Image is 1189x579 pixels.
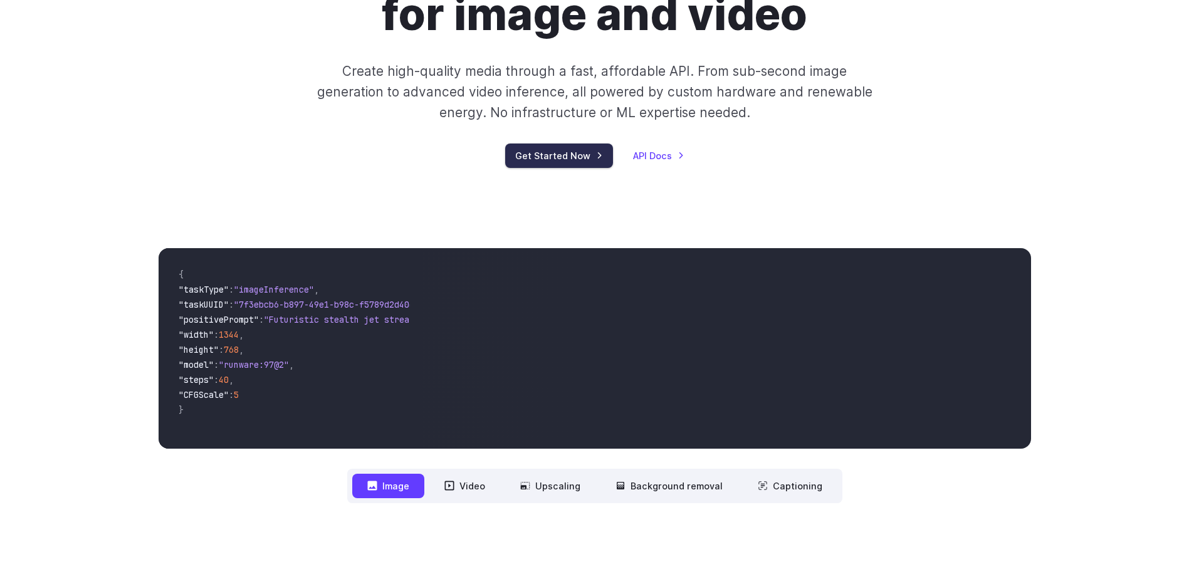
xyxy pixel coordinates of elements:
[600,474,738,498] button: Background removal
[264,314,720,325] span: "Futuristic stealth jet streaking through a neon-lit cityscape with glowing purple exhaust"
[179,344,219,355] span: "height"
[219,329,239,340] span: 1344
[179,329,214,340] span: "width"
[229,284,234,295] span: :
[214,374,219,385] span: :
[429,474,500,498] button: Video
[219,344,224,355] span: :
[179,389,229,400] span: "CFGScale"
[234,299,424,310] span: "7f3ebcb6-b897-49e1-b98c-f5789d2d40d7"
[219,359,289,370] span: "runware:97@2"
[214,359,219,370] span: :
[219,374,229,385] span: 40
[239,329,244,340] span: ,
[314,284,319,295] span: ,
[179,314,259,325] span: "positivePrompt"
[229,299,234,310] span: :
[179,374,214,385] span: "steps"
[179,284,229,295] span: "taskType"
[229,389,234,400] span: :
[214,329,219,340] span: :
[179,269,184,280] span: {
[259,314,264,325] span: :
[234,389,239,400] span: 5
[743,474,837,498] button: Captioning
[352,474,424,498] button: Image
[229,374,234,385] span: ,
[179,299,229,310] span: "taskUUID"
[289,359,294,370] span: ,
[234,284,314,295] span: "imageInference"
[315,61,874,123] p: Create high-quality media through a fast, affordable API. From sub-second image generation to adv...
[633,149,684,163] a: API Docs
[179,404,184,415] span: }
[224,344,239,355] span: 768
[505,143,613,168] a: Get Started Now
[505,474,595,498] button: Upscaling
[239,344,244,355] span: ,
[179,359,214,370] span: "model"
